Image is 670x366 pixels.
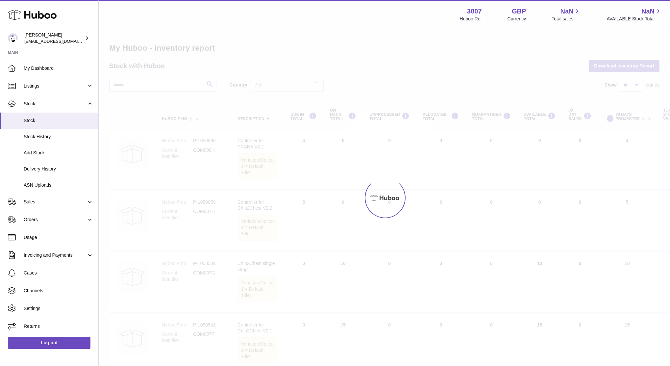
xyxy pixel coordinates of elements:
[24,234,93,241] span: Usage
[24,270,93,276] span: Cases
[24,150,93,156] span: Add Stock
[24,166,93,172] span: Delivery History
[24,323,93,329] span: Returns
[607,16,662,22] span: AVAILABLE Stock Total
[24,134,93,140] span: Stock History
[24,39,97,44] span: [EMAIL_ADDRESS][DOMAIN_NAME]
[508,16,526,22] div: Currency
[8,33,18,43] img: bevmay@maysama.com
[24,83,87,89] span: Listings
[24,118,93,124] span: Stock
[24,305,93,312] span: Settings
[560,7,573,16] span: NaN
[24,101,87,107] span: Stock
[641,7,655,16] span: NaN
[24,32,84,44] div: [PERSON_NAME]
[467,7,482,16] strong: 3007
[24,199,87,205] span: Sales
[24,288,93,294] span: Channels
[607,7,662,22] a: NaN AVAILABLE Stock Total
[512,7,526,16] strong: GBP
[460,16,482,22] div: Huboo Ref
[8,337,90,349] a: Log out
[24,182,93,188] span: ASN Uploads
[552,16,581,22] span: Total sales
[24,252,87,258] span: Invoicing and Payments
[552,7,581,22] a: NaN Total sales
[24,217,87,223] span: Orders
[24,65,93,71] span: My Dashboard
